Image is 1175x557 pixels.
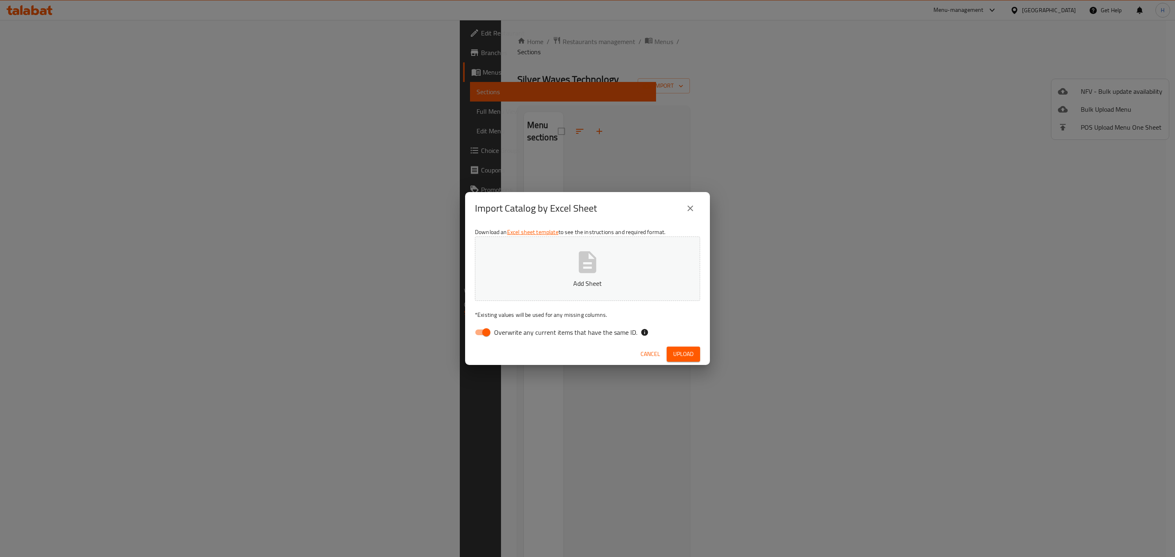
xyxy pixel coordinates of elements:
[475,202,597,215] h2: Import Catalog by Excel Sheet
[475,237,700,301] button: Add Sheet
[507,227,559,237] a: Excel sheet template
[667,347,700,362] button: Upload
[475,311,700,319] p: Existing values will be used for any missing columns.
[494,327,637,337] span: Overwrite any current items that have the same ID.
[637,347,663,362] button: Cancel
[673,349,694,359] span: Upload
[465,225,710,343] div: Download an to see the instructions and required format.
[641,349,660,359] span: Cancel
[681,199,700,218] button: close
[641,328,649,336] svg: If the overwrite option isn't selected, then the items that match an existing ID will be ignored ...
[488,278,687,288] p: Add Sheet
